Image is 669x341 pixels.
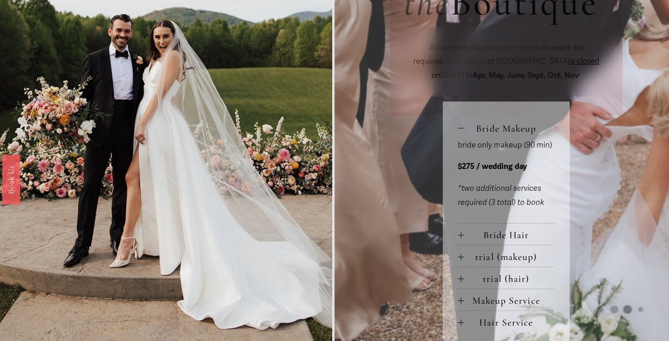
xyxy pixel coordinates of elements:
button: trial (hair) [458,267,554,289]
span: Bride Hair [464,229,554,241]
em: *two additional services required (3 total) to book [458,183,544,207]
div: Bride Makeup [458,138,554,223]
strong: $275 / wedding day [458,162,527,171]
em: at [GEOGRAPHIC_DATA] [487,56,569,66]
span: Boutique [444,56,487,66]
p: on [404,41,608,83]
span: Hair Service [464,316,554,328]
button: trial (makeup) [458,245,554,267]
span: Makeup Service [464,295,554,306]
button: Bride Hair [458,224,554,245]
p: bride only makeup (90 min) [458,138,554,153]
span: Bride Makeup [464,122,554,134]
button: Hair Service [458,311,554,332]
button: Bride Makeup [458,117,554,138]
em: ✽ [428,43,435,52]
span: trial (makeup) [464,251,554,263]
span: trial (hair) [464,273,554,285]
span: is closed [569,56,599,66]
a: Book Us [2,154,20,204]
em: [DATE] [441,71,464,80]
em: the [444,56,456,66]
strong: 3-service minimum per artist [435,43,538,52]
strong: Apr, May, June, Sept, Oct, Nov [472,71,579,80]
span: in [464,71,581,80]
button: Makeup Service [458,289,554,310]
